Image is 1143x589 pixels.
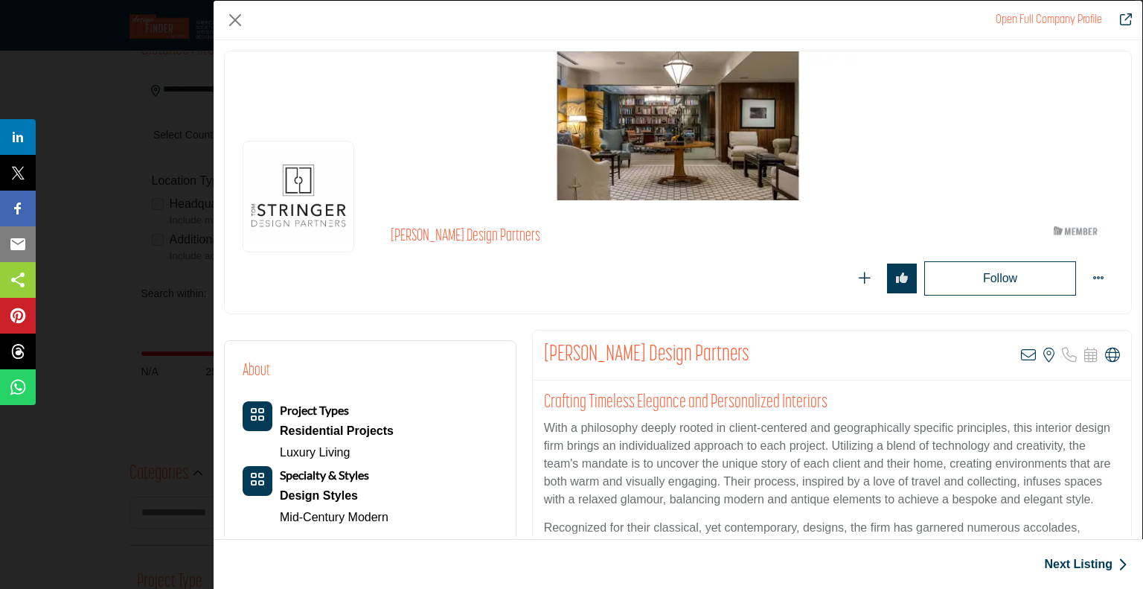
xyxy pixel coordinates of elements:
a: Redirect to tom-stringer-design-partners [1110,11,1132,29]
img: ASID Members [1043,222,1110,241]
a: Redirect to tom-stringer-design-partners [996,14,1102,26]
button: Redirect to login [924,261,1076,296]
h2: Crafting Timeless Elegance and Personalized Interiors [544,392,1120,414]
button: Redirect to login page [850,264,880,293]
button: Category Icon [243,466,272,496]
img: tom-stringer-design-partners logo [243,141,354,252]
a: Mid-Century Modern [280,511,388,523]
button: Redirect to login page [887,264,917,293]
a: Project Types [280,404,349,417]
button: Category Icon [243,401,272,431]
a: Design Styles [280,485,388,507]
a: Next Listing [1044,555,1127,573]
p: With a philosophy deeply rooted in client-centered and geographically specific principles, this i... [544,419,1120,509]
a: Residential Projects [280,420,394,442]
div: Types of projects range from simple residential renovations to highly complex commercial initiati... [280,420,394,442]
a: Specialty & Styles [280,469,369,482]
a: Luxury Living [280,446,350,459]
h2: [PERSON_NAME] Design Partners [391,227,800,246]
b: Project Types [280,403,349,417]
div: Styles that range from contemporary to Victorian to meet any aesthetic vision. [280,485,388,507]
b: Specialty & Styles [280,468,369,482]
h2: About [243,359,270,383]
button: Close [224,9,246,31]
h2: Tom Stringer Design Partners [544,342,749,369]
button: More Options [1083,264,1113,293]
